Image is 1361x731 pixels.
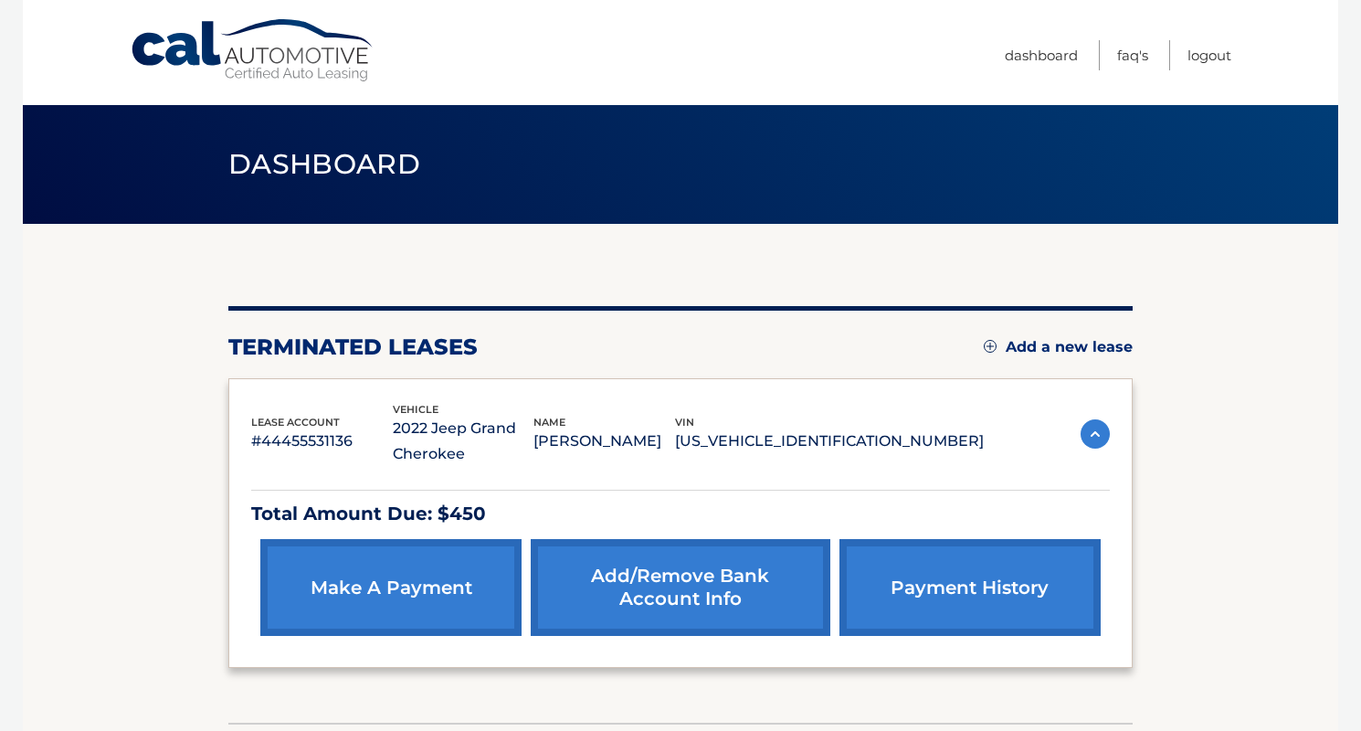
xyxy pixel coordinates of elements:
[393,416,534,467] p: 2022 Jeep Grand Cherokee
[984,338,1133,356] a: Add a new lease
[228,334,478,361] h2: terminated leases
[251,498,1110,530] p: Total Amount Due: $450
[251,416,340,429] span: lease account
[1117,40,1148,70] a: FAQ's
[675,416,694,429] span: vin
[260,539,522,636] a: make a payment
[984,340,997,353] img: add.svg
[1081,419,1110,449] img: accordion-active.svg
[675,429,984,454] p: [US_VEHICLE_IDENTIFICATION_NUMBER]
[251,429,393,454] p: #44455531136
[533,416,565,429] span: name
[1187,40,1231,70] a: Logout
[1005,40,1078,70] a: Dashboard
[531,539,829,636] a: Add/Remove bank account info
[533,429,675,454] p: [PERSON_NAME]
[839,539,1101,636] a: payment history
[393,403,438,416] span: vehicle
[130,18,376,83] a: Cal Automotive
[228,147,420,181] span: Dashboard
